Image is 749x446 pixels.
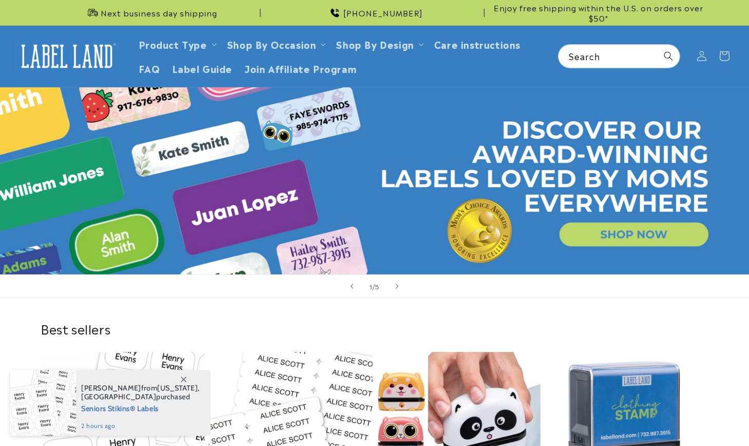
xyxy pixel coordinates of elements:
span: from , purchased [81,384,200,401]
span: Enjoy free shipping within the U.S. on orders over $50* [489,3,708,23]
img: Label Land [15,40,118,72]
span: 5 [375,281,380,291]
h2: Best sellers [41,321,708,337]
span: [PHONE_NUMBER] [343,8,423,18]
a: Label Guide [166,56,238,80]
summary: Shop By Occasion [221,32,330,56]
button: Search [657,45,680,67]
span: [US_STATE] [157,383,198,393]
summary: Shop By Design [330,32,427,56]
a: Join Affiliate Program [238,56,363,80]
span: [PERSON_NAME] [81,383,141,393]
span: Next business day shipping [101,8,217,18]
span: / [372,281,376,291]
a: Care instructions [428,32,527,56]
span: Join Affiliate Program [245,62,357,74]
button: Next slide [386,275,408,298]
summary: Product Type [133,32,221,56]
span: Shop By Occasion [227,38,316,50]
a: FAQ [133,56,166,80]
span: Label Guide [172,62,232,74]
a: Product Type [139,37,207,51]
button: Previous slide [341,275,363,298]
span: [GEOGRAPHIC_DATA] [81,392,156,401]
span: 1 [369,281,372,291]
iframe: Gorgias live chat messenger [646,402,739,436]
span: FAQ [139,62,160,74]
a: Label Land [12,36,122,76]
span: Care instructions [434,38,520,50]
a: Shop By Design [336,37,414,51]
